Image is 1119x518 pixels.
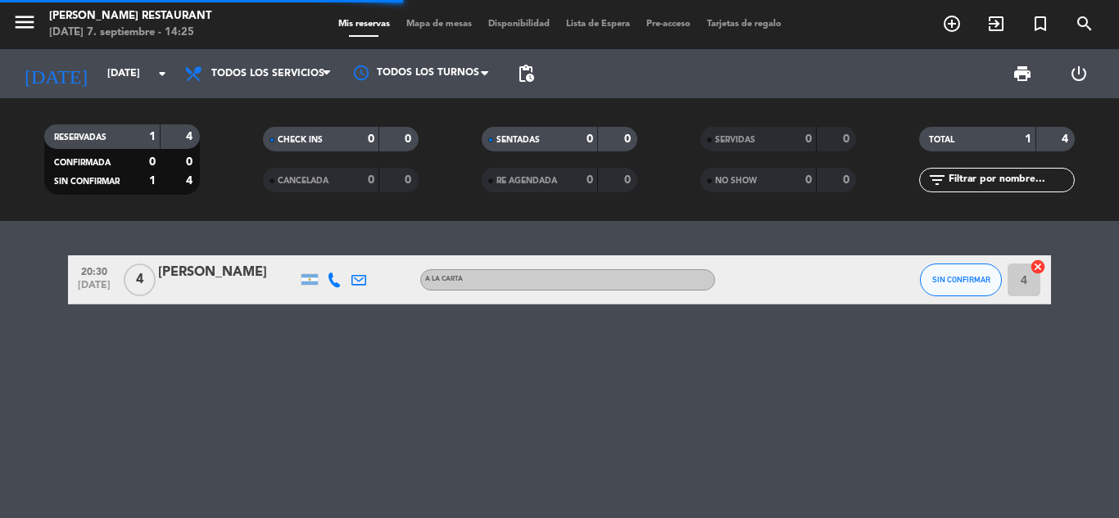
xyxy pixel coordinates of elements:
span: SIN CONFIRMAR [54,178,120,186]
i: filter_list [927,170,947,190]
strong: 4 [186,175,196,187]
div: [PERSON_NAME] [158,262,297,283]
strong: 0 [805,133,812,145]
strong: 4 [186,131,196,142]
span: pending_actions [516,64,536,83]
i: turned_in_not [1031,14,1050,34]
span: Tarjetas de regalo [699,20,790,29]
span: Disponibilidad [480,20,558,29]
span: [DATE] [74,280,115,299]
span: CANCELADA [278,177,328,185]
strong: 0 [624,174,634,186]
strong: 4 [1062,133,1071,145]
button: SIN CONFIRMAR [920,264,1002,296]
span: Mapa de mesas [398,20,480,29]
span: RESERVADAS [54,133,106,142]
i: exit_to_app [986,14,1006,34]
strong: 1 [1025,133,1031,145]
span: NO SHOW [715,177,757,185]
strong: 1 [149,131,156,142]
span: SIN CONFIRMAR [932,275,990,284]
i: menu [12,10,37,34]
button: menu [12,10,37,40]
strong: 0 [843,174,853,186]
i: add_circle_outline [942,14,962,34]
i: search [1075,14,1094,34]
strong: 0 [587,133,593,145]
strong: 0 [368,133,374,145]
span: SENTADAS [496,136,540,144]
input: Filtrar por nombre... [947,171,1074,189]
span: RE AGENDADA [496,177,557,185]
span: A LA CARTA [425,276,463,282]
span: TOTAL [929,136,954,144]
span: CHECK INS [278,136,323,144]
span: Mis reservas [330,20,398,29]
strong: 0 [624,133,634,145]
strong: 0 [368,174,374,186]
div: [DATE] 7. septiembre - 14:25 [49,25,211,41]
div: LOG OUT [1050,49,1107,98]
i: power_settings_new [1069,64,1089,83]
strong: 0 [186,156,196,168]
span: SERVIDAS [715,136,755,144]
strong: 1 [149,175,156,187]
strong: 0 [149,156,156,168]
strong: 0 [843,133,853,145]
i: arrow_drop_down [152,64,172,83]
span: 20:30 [74,261,115,280]
i: cancel [1030,259,1046,275]
span: CONFIRMADA [54,159,111,167]
span: Pre-acceso [638,20,699,29]
span: 4 [124,264,156,296]
strong: 0 [587,174,593,186]
strong: 0 [405,174,415,186]
span: Lista de Espera [558,20,638,29]
div: [PERSON_NAME] Restaurant [49,8,211,25]
strong: 0 [405,133,415,145]
span: print [1013,64,1032,83]
span: Todos los servicios [211,68,324,79]
i: [DATE] [12,56,99,92]
strong: 0 [805,174,812,186]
